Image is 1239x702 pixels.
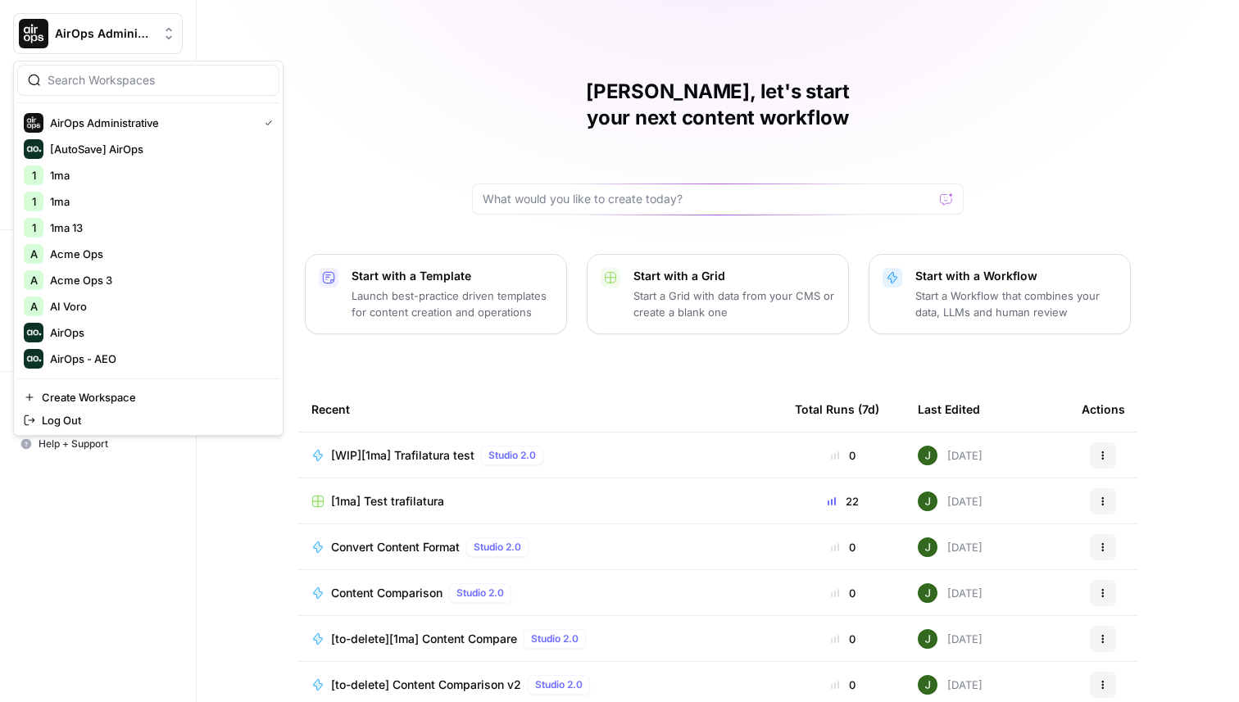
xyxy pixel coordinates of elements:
span: Content Comparison [331,585,442,601]
img: 5v0yozua856dyxnw4lpcp45mgmzh [918,629,937,649]
img: 5v0yozua856dyxnw4lpcp45mgmzh [918,583,937,603]
span: Studio 2.0 [456,586,504,600]
a: [WIP][1ma] Trafilatura testStudio 2.0 [311,446,769,465]
div: Workspace: AirOps Administrative [13,61,284,436]
img: 5v0yozua856dyxnw4lpcp45mgmzh [918,446,937,465]
img: 5v0yozua856dyxnw4lpcp45mgmzh [918,491,937,511]
div: 0 [795,631,892,647]
span: 1 [32,167,36,183]
img: 5v0yozua856dyxnw4lpcp45mgmzh [918,537,937,557]
img: AirOps Administrative Logo [19,19,48,48]
div: 0 [795,539,892,555]
div: Total Runs (7d) [795,387,879,432]
div: [DATE] [918,491,983,511]
span: AirOps Administrative [55,25,154,42]
a: Log Out [17,409,279,432]
input: Search Workspaces [48,72,269,88]
a: Create Workspace [17,386,279,409]
div: [DATE] [918,675,983,695]
a: [1ma] Test trafilatura [311,493,769,510]
span: A [30,272,38,288]
img: [AutoSave] AirOps Logo [24,139,43,159]
div: [DATE] [918,537,983,557]
input: What would you like to create today? [483,191,933,207]
span: [to-delete] Content Comparison v2 [331,677,521,693]
div: 22 [795,493,892,510]
img: 5v0yozua856dyxnw4lpcp45mgmzh [918,675,937,695]
span: AI Voro [50,298,266,315]
span: Help + Support [39,437,175,451]
span: [1ma] Test trafilatura [331,493,444,510]
span: AirOps - AEO [50,351,266,367]
span: 1ma 13 [50,220,266,236]
span: [WIP][1ma] Trafilatura test [331,447,474,464]
a: Convert Content FormatStudio 2.0 [311,537,769,557]
span: [to-delete][1ma] Content Compare [331,631,517,647]
span: Acme Ops [50,246,266,262]
a: [to-delete] Content Comparison v2Studio 2.0 [311,675,769,695]
p: Start with a Workflow [915,268,1117,284]
span: AirOps Administrative [50,115,252,131]
div: 0 [795,585,892,601]
button: Start with a WorkflowStart a Workflow that combines your data, LLMs and human review [869,254,1131,334]
span: A [30,246,38,262]
span: Studio 2.0 [488,448,536,463]
a: Content ComparisonStudio 2.0 [311,583,769,603]
p: Start with a Template [352,268,553,284]
span: 1ma [50,193,266,210]
div: Recent [311,387,769,432]
div: [DATE] [918,583,983,603]
a: [to-delete][1ma] Content CompareStudio 2.0 [311,629,769,649]
button: Start with a GridStart a Grid with data from your CMS or create a blank one [587,254,849,334]
span: 1 [32,220,36,236]
p: Start a Workflow that combines your data, LLMs and human review [915,288,1117,320]
img: AirOps Administrative Logo [24,113,43,133]
div: [DATE] [918,446,983,465]
span: Acme Ops 3 [50,272,266,288]
img: AirOps - AEO Logo [24,349,43,369]
div: Last Edited [918,387,980,432]
p: Start a Grid with data from your CMS or create a blank one [633,288,835,320]
h1: [PERSON_NAME], let's start your next content workflow [472,79,964,131]
span: A [30,298,38,315]
button: Start with a TemplateLaunch best-practice driven templates for content creation and operations [305,254,567,334]
span: 1ma [50,167,266,183]
div: 0 [795,677,892,693]
p: Launch best-practice driven templates for content creation and operations [352,288,553,320]
img: AirOps Logo [24,323,43,342]
button: Help + Support [13,431,183,457]
span: Studio 2.0 [474,540,521,555]
div: [DATE] [918,629,983,649]
p: Start with a Grid [633,268,835,284]
span: Create Workspace [42,389,266,405]
span: Log Out [42,412,266,428]
div: Actions [1082,387,1125,432]
span: AirOps [50,324,266,341]
span: Convert Content Format [331,539,460,555]
span: Studio 2.0 [531,632,579,646]
span: Studio 2.0 [535,677,583,692]
div: 0 [795,447,892,464]
button: Workspace: AirOps Administrative [13,13,183,54]
span: [AutoSave] AirOps [50,141,266,157]
span: 1 [32,193,36,210]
